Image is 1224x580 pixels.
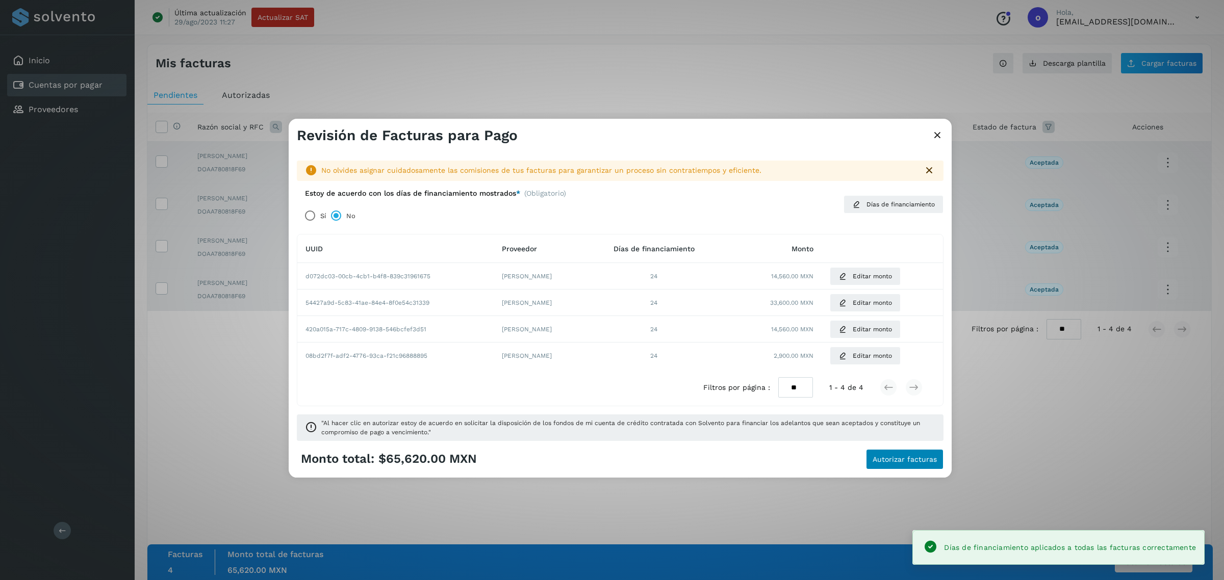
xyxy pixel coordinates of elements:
[301,452,374,467] span: Monto total:
[873,456,937,463] span: Autorizar facturas
[853,298,892,307] span: Editar monto
[305,189,520,198] label: Estoy de acuerdo con los días de financiamiento mostrados
[829,382,863,393] span: 1 - 4 de 4
[502,245,537,253] span: Proveedor
[494,316,586,342] td: [PERSON_NAME]
[853,351,892,360] span: Editar monto
[586,263,722,289] td: 24
[830,320,901,338] button: Editar monto
[703,382,770,393] span: Filtros por página :
[297,289,494,316] td: 54427a9d-5c83-41ae-84e4-8f0e54c31339
[774,351,813,360] span: 2,900.00 MXN
[297,127,518,144] h3: Revisión de Facturas para Pago
[524,189,566,202] span: (Obligatorio)
[494,342,586,369] td: [PERSON_NAME]
[830,267,901,285] button: Editar monto
[771,325,813,334] span: 14,560.00 MXN
[586,342,722,369] td: 24
[321,418,935,437] span: "Al hacer clic en autorizar estoy de acuerdo en solicitar la disposición de los fondos de mi cuen...
[321,165,915,176] div: No olvides asignar cuidadosamente las comisiones de tus facturas para garantizar un proceso sin c...
[853,272,892,281] span: Editar monto
[297,263,494,289] td: d072dc03-00cb-4cb1-b4f8-839c31961675
[586,316,722,342] td: 24
[494,289,586,316] td: [PERSON_NAME]
[305,245,323,253] span: UUID
[614,245,695,253] span: Días de financiamiento
[866,449,943,469] button: Autorizar facturas
[853,325,892,334] span: Editar monto
[944,543,1196,551] span: Días de financiamiento aplicados a todas las facturas correctamente
[792,245,813,253] span: Monto
[346,205,355,226] label: No
[586,289,722,316] td: 24
[494,263,586,289] td: [PERSON_NAME]
[830,347,901,365] button: Editar monto
[844,195,943,214] button: Días de financiamiento
[866,200,935,209] span: Días de financiamiento
[770,298,813,307] span: 33,600.00 MXN
[378,452,477,467] span: $65,620.00 MXN
[297,316,494,342] td: 420a015a-717c-4809-9138-546bcfef3d51
[320,205,326,226] label: Sí
[771,272,813,281] span: 14,560.00 MXN
[297,342,494,369] td: 08bd2f7f-adf2-4776-93ca-f21c96888895
[830,294,901,312] button: Editar monto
